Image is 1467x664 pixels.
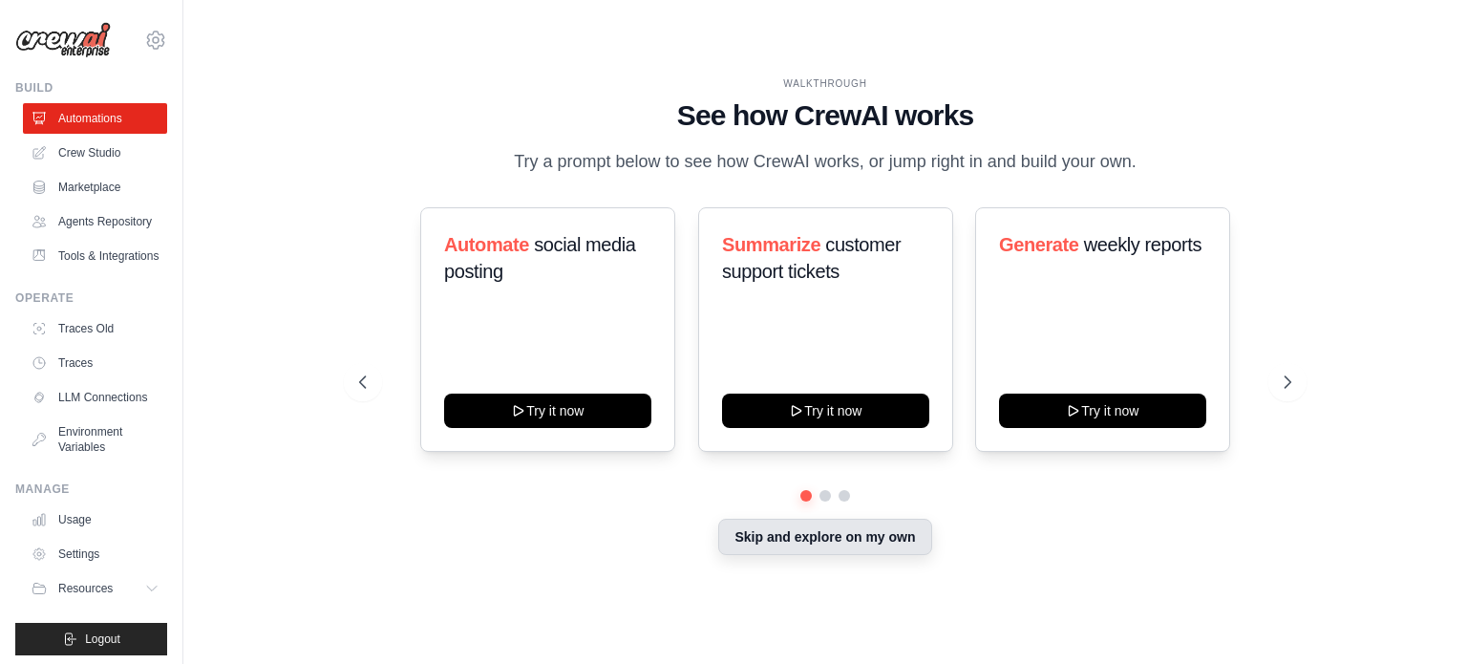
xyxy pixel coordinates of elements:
button: Try it now [444,394,651,428]
span: Automate [444,234,529,255]
div: Build [15,80,167,96]
a: Tools & Integrations [23,241,167,271]
button: Resources [23,573,167,604]
div: WALKTHROUGH [359,76,1291,91]
img: Logo [15,22,111,58]
div: Manage [15,482,167,497]
a: Environment Variables [23,417,167,462]
span: Resources [58,581,113,596]
a: Usage [23,504,167,535]
span: customer support tickets [722,234,901,282]
a: Traces [23,348,167,378]
a: Traces Old [23,313,167,344]
span: Logout [85,632,120,647]
a: Automations [23,103,167,134]
h1: See how CrewAI works [359,98,1291,133]
span: Summarize [722,234,820,255]
a: Agents Repository [23,206,167,237]
a: Crew Studio [23,138,167,168]
button: Logout [15,623,167,655]
a: Settings [23,539,167,569]
span: social media posting [444,234,636,282]
p: Try a prompt below to see how CrewAI works, or jump right in and build your own. [504,148,1146,176]
span: weekly reports [1084,234,1201,255]
a: LLM Connections [23,382,167,413]
button: Skip and explore on my own [718,519,931,555]
span: Generate [999,234,1079,255]
button: Try it now [999,394,1206,428]
a: Marketplace [23,172,167,203]
button: Try it now [722,394,929,428]
div: Operate [15,290,167,306]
